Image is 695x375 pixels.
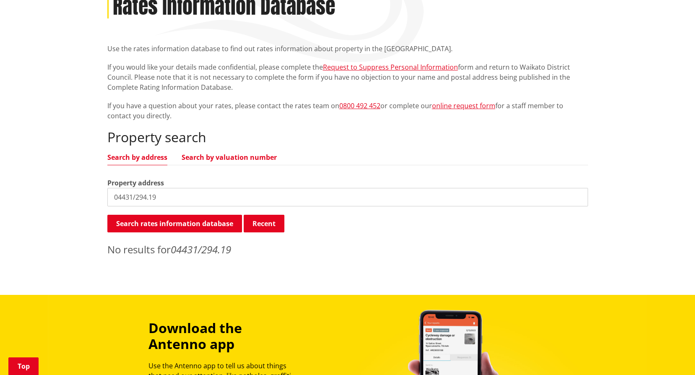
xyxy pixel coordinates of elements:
a: online request form [432,101,495,110]
p: If you would like your details made confidential, please complete the form and return to Waikato ... [107,62,588,92]
button: Search rates information database [107,215,242,232]
h3: Download the Antenno app [148,320,300,352]
a: Search by address [107,154,167,161]
em: 04431/294.19 [171,242,231,256]
h2: Property search [107,129,588,145]
a: 0800 492 452 [339,101,380,110]
p: If you have a question about your rates, please contact the rates team on or complete our for a s... [107,101,588,121]
input: e.g. Duke Street NGARUAWAHIA [107,188,588,206]
a: Search by valuation number [182,154,277,161]
p: Use the rates information database to find out rates information about property in the [GEOGRAPHI... [107,44,588,54]
p: No results for [107,242,588,257]
a: Request to Suppress Personal Information [323,62,458,72]
label: Property address [107,178,164,188]
button: Recent [244,215,284,232]
a: Top [8,357,39,375]
iframe: Messenger Launcher [656,340,687,370]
